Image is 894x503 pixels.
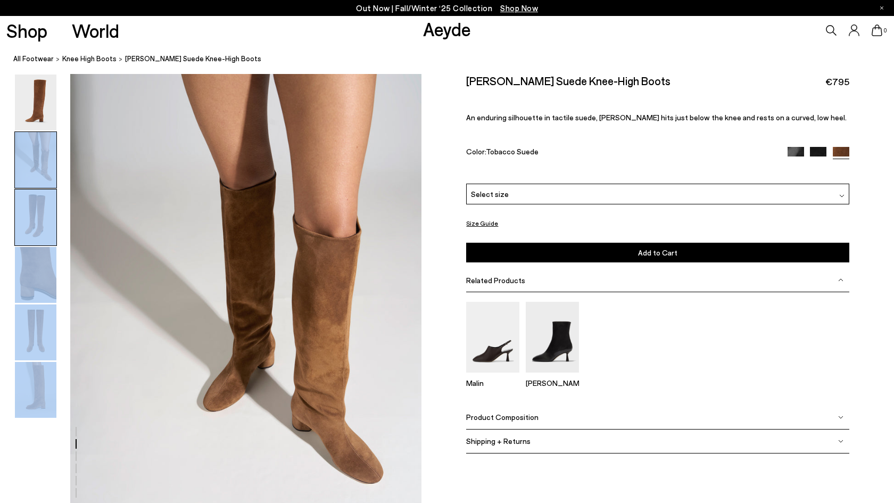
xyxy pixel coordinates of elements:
[466,147,775,159] div: Color:
[466,378,519,387] p: Malin
[638,248,677,257] span: Add to Cart
[526,365,579,387] a: Dorothy Soft Sock Boots [PERSON_NAME]
[62,54,117,63] span: knee high boots
[882,28,888,34] span: 0
[356,2,538,15] p: Out Now | Fall/Winter ‘25 Collection
[466,74,670,87] h2: [PERSON_NAME] Suede Knee-High Boots
[125,53,261,64] span: [PERSON_NAME] Suede Knee-High Boots
[13,45,894,74] nav: breadcrumb
[486,147,539,156] span: Tobacco Suede
[526,302,579,373] img: Dorothy Soft Sock Boots
[13,53,54,64] a: All Footwear
[872,24,882,36] a: 0
[466,217,498,230] button: Size Guide
[466,365,519,387] a: Malin Slingback Mules Malin
[15,362,56,418] img: Willa Suede Knee-High Boots - Image 6
[62,53,117,64] a: knee high boots
[466,413,539,422] span: Product Composition
[838,277,843,283] img: svg%3E
[466,242,849,262] button: Add to Cart
[466,302,519,373] img: Malin Slingback Mules
[825,75,849,88] span: €795
[15,132,56,188] img: Willa Suede Knee-High Boots - Image 2
[838,439,843,444] img: svg%3E
[466,113,847,122] span: An enduring silhouette in tactile suede, [PERSON_NAME] hits just below the knee and rests on a cu...
[471,188,509,200] span: Select size
[526,378,579,387] p: [PERSON_NAME]
[466,276,525,285] span: Related Products
[15,247,56,303] img: Willa Suede Knee-High Boots - Image 4
[15,189,56,245] img: Willa Suede Knee-High Boots - Image 3
[838,415,843,420] img: svg%3E
[15,304,56,360] img: Willa Suede Knee-High Boots - Image 5
[72,21,119,40] a: World
[423,18,471,40] a: Aeyde
[839,193,845,199] img: svg%3E
[466,436,531,446] span: Shipping + Returns
[15,75,56,130] img: Willa Suede Knee-High Boots - Image 1
[6,21,47,40] a: Shop
[500,3,538,13] span: Navigate to /collections/new-in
